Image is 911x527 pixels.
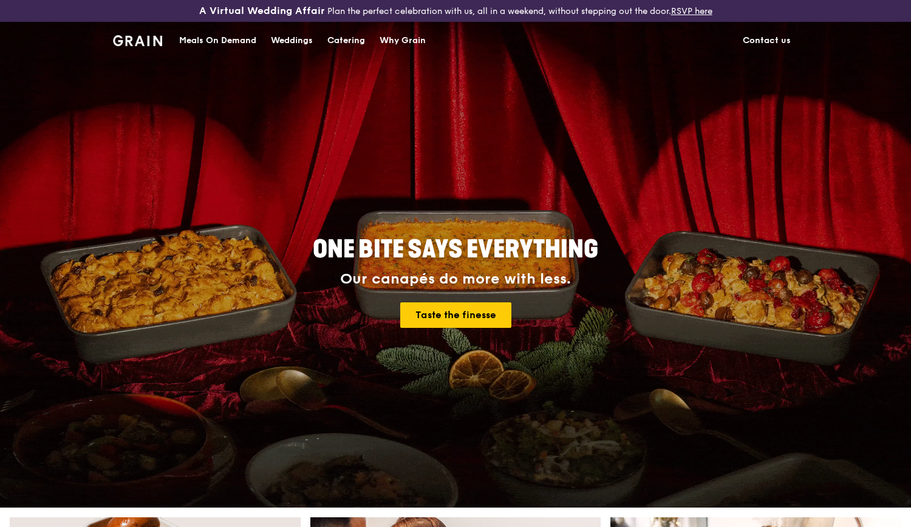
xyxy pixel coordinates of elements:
[372,22,433,59] a: Why Grain
[199,5,325,17] h3: A Virtual Wedding Affair
[152,5,759,17] div: Plan the perfect celebration with us, all in a weekend, without stepping out the door.
[735,22,798,59] a: Contact us
[313,235,598,264] span: ONE BITE SAYS EVERYTHING
[671,6,712,16] a: RSVP here
[179,22,256,59] div: Meals On Demand
[320,22,372,59] a: Catering
[380,22,426,59] div: Why Grain
[400,302,511,328] a: Taste the finesse
[271,22,313,59] div: Weddings
[237,271,674,288] div: Our canapés do more with less.
[113,21,162,58] a: GrainGrain
[327,22,365,59] div: Catering
[113,35,162,46] img: Grain
[264,22,320,59] a: Weddings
